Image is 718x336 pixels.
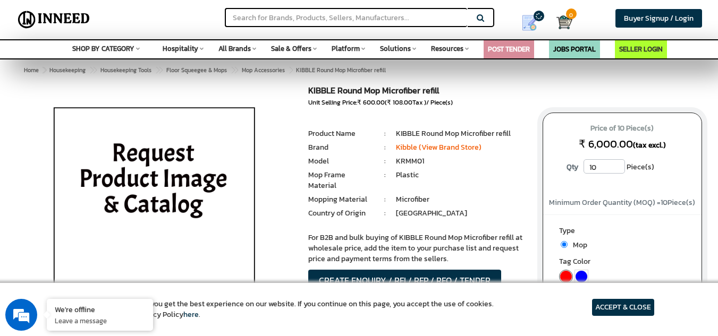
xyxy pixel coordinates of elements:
[396,170,527,180] li: Plastic
[332,44,360,54] span: Platform
[566,8,577,19] span: 0
[521,15,537,31] img: Show My Quotes
[553,120,691,137] span: Price of 10 Piece(s)
[47,64,88,76] a: Housekeeping
[396,128,527,139] li: KIBBLE Round Mop Microfiber refill
[163,44,198,54] span: Hospitality
[374,128,396,139] li: :
[308,208,374,219] li: Country of Origin
[308,142,374,153] li: Brand
[426,98,453,107] span: / Piece(s)
[240,64,287,76] a: Mop Accessories
[396,156,527,167] li: KRMM01
[627,159,654,175] span: Piece(s)
[374,194,396,205] li: :
[568,239,587,251] span: Mop
[592,299,654,316] article: ACCEPT & CLOSE
[387,98,412,107] span: ₹ 108.00
[561,159,584,175] label: Qty
[357,98,385,107] span: ₹ 600.00
[89,64,95,76] span: >
[488,44,530,54] a: POST TENDER
[231,64,236,76] span: >
[55,316,145,325] p: Leave a message
[374,156,396,167] li: :
[308,86,526,98] h1: KIBBLE Round Mop Microfiber refill
[380,44,411,54] span: Solutions
[431,44,463,54] span: Resources
[615,9,702,28] a: Buyer Signup / Login
[242,66,285,74] span: Mop Accessories
[579,136,633,152] span: ₹ 6,000.00
[55,304,145,314] div: We're offline
[556,14,572,30] img: Cart
[271,44,311,54] span: Sale & Offers
[556,11,563,34] a: Cart 0
[374,142,396,153] li: :
[164,64,229,76] a: Floor Squeegee & Mops
[633,140,666,151] span: (tax excl.)
[559,226,686,239] label: Type
[374,170,396,180] li: :
[43,66,46,74] span: >
[619,44,663,54] a: SELLER LOGIN
[308,232,526,264] p: For B2B and bulk buying of KIBBLE Round Mop Microfiber refill at wholesale price, add the item to...
[308,170,374,191] li: Mop Frame Material
[374,208,396,219] li: :
[183,309,199,320] a: here
[308,128,374,139] li: Product Name
[308,156,374,167] li: Model
[72,44,134,54] span: SHOP BY CATEGORY
[49,66,86,74] span: Housekeeping
[396,142,482,153] a: Kibble (View Brand Store)
[559,256,686,270] label: Tag Color
[396,208,527,219] li: [GEOGRAPHIC_DATA]
[396,194,527,205] li: Microfiber
[14,6,94,33] img: Inneed.Market
[308,270,501,291] button: CREATE ENQUIRY / RFI / RFP / RFQ / TENDER
[289,64,294,76] span: >
[98,64,154,76] a: Housekeeping Tools
[308,98,526,107] div: Unit Selling Price: ( Tax )
[22,64,41,76] a: Home
[166,66,227,74] span: Floor Squeegee & Mops
[155,64,161,76] span: >
[510,11,556,35] a: my Quotes
[225,8,467,27] input: Search for Brands, Products, Sellers, Manufacturers...
[100,66,151,74] span: Housekeeping Tools
[661,197,668,208] span: 10
[549,197,695,208] span: Minimum Order Quantity (MOQ) = Piece(s)
[64,299,494,320] article: We use cookies to ensure you get the best experience on our website. If you continue on this page...
[218,44,251,54] span: All Brands
[308,194,374,205] li: Mopping Material
[553,44,596,54] a: JOBS PORTAL
[47,66,386,74] span: KIBBLE Round Mop Microfiber refill
[624,13,694,24] span: Buyer Signup / Login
